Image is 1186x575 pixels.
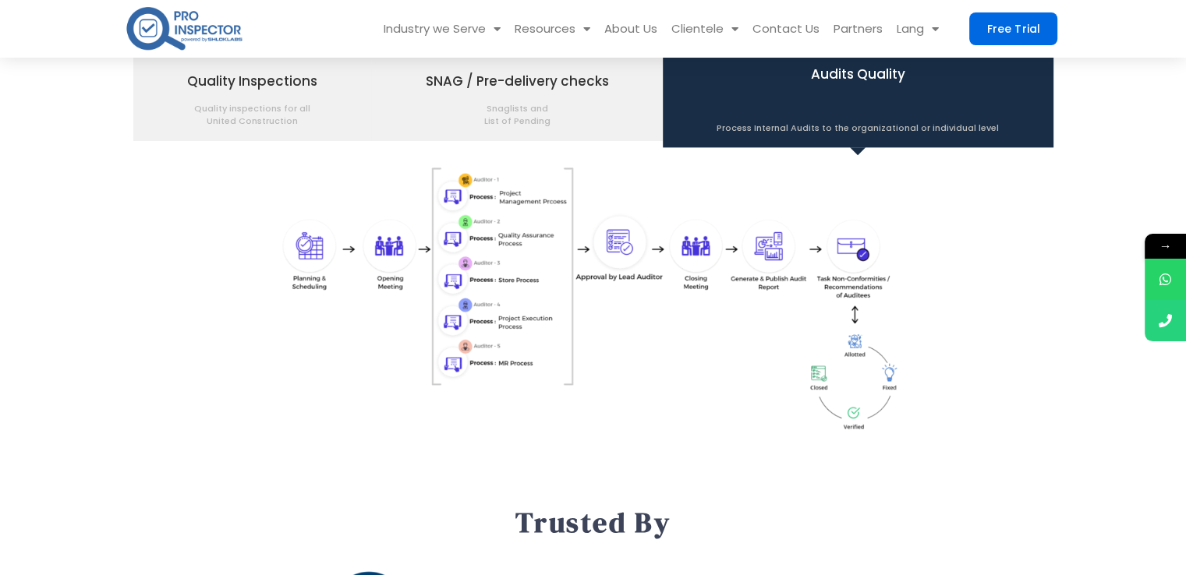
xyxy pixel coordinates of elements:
[426,94,609,127] span: Snaglists and List of Pending
[187,68,317,127] span: Quality Inspections
[125,4,244,53] img: pro-inspector-logo
[969,12,1057,45] a: Free Trial
[987,23,1039,34] span: Free Trial
[281,168,905,456] img: construction-flow
[1145,234,1186,259] span: →
[717,114,999,134] span: Process Internal Audits to the organizational or individual level
[426,68,609,127] span: SNAG / Pre-delivery checks
[187,94,317,127] span: Quality inspections for all United Construction
[141,499,1046,546] p: Trusted By
[717,61,999,134] span: Audits Quality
